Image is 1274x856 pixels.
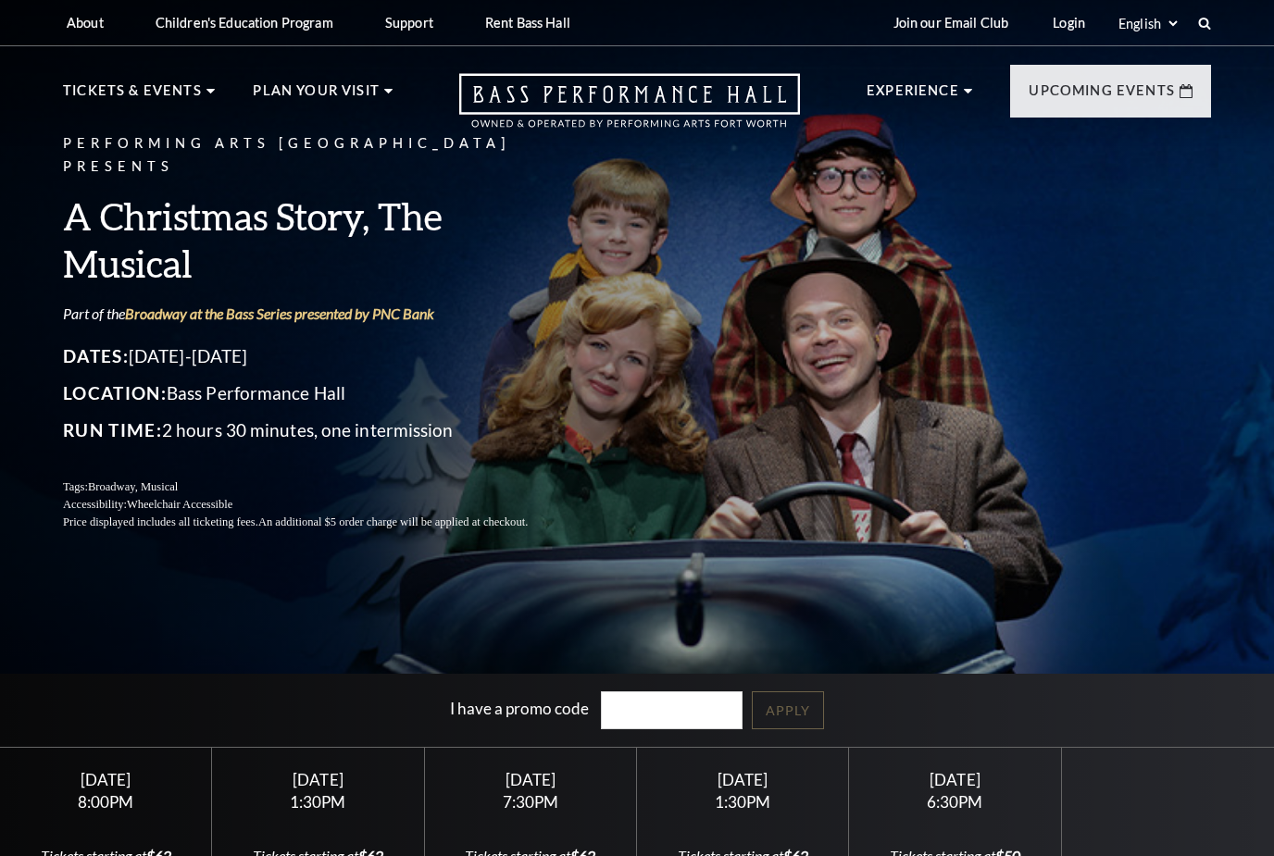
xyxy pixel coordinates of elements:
label: I have a promo code [450,699,589,718]
span: Broadway, Musical [88,480,178,493]
p: Children's Education Program [156,15,333,31]
p: Part of the [63,304,572,324]
p: Rent Bass Hall [485,15,570,31]
p: Upcoming Events [1029,80,1175,113]
p: Plan Your Visit [253,80,380,113]
span: Run Time: [63,419,162,440]
div: [DATE] [22,770,190,789]
div: [DATE] [446,770,614,789]
span: An additional $5 order charge will be applied at checkout. [258,515,528,528]
a: Broadway at the Bass Series presented by PNC Bank [125,304,434,322]
div: 6:30PM [871,794,1039,810]
p: Performing Arts [GEOGRAPHIC_DATA] Presents [63,132,572,179]
h3: A Christmas Story, The Musical [63,192,572,287]
span: Dates: [63,345,129,366]
p: 2 hours 30 minutes, one intermission [63,416,572,445]
div: [DATE] [659,770,827,789]
p: About [67,15,104,31]
p: Tags: [63,478,572,496]
p: Experience [867,80,959,113]
p: Price displayed includes all ticketing fees. [63,514,572,531]
div: 8:00PM [22,794,190,810]
div: 7:30PM [446,794,614,810]
p: Tickets & Events [63,80,202,113]
div: 1:30PM [659,794,827,810]
p: Bass Performance Hall [63,378,572,408]
select: Select: [1115,15,1180,32]
p: Accessibility: [63,496,572,514]
p: Support [385,15,433,31]
span: Wheelchair Accessible [127,498,232,511]
div: [DATE] [234,770,402,789]
p: [DATE]-[DATE] [63,341,572,371]
div: 1:30PM [234,794,402,810]
div: [DATE] [871,770,1039,789]
span: Location: [63,382,167,403]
